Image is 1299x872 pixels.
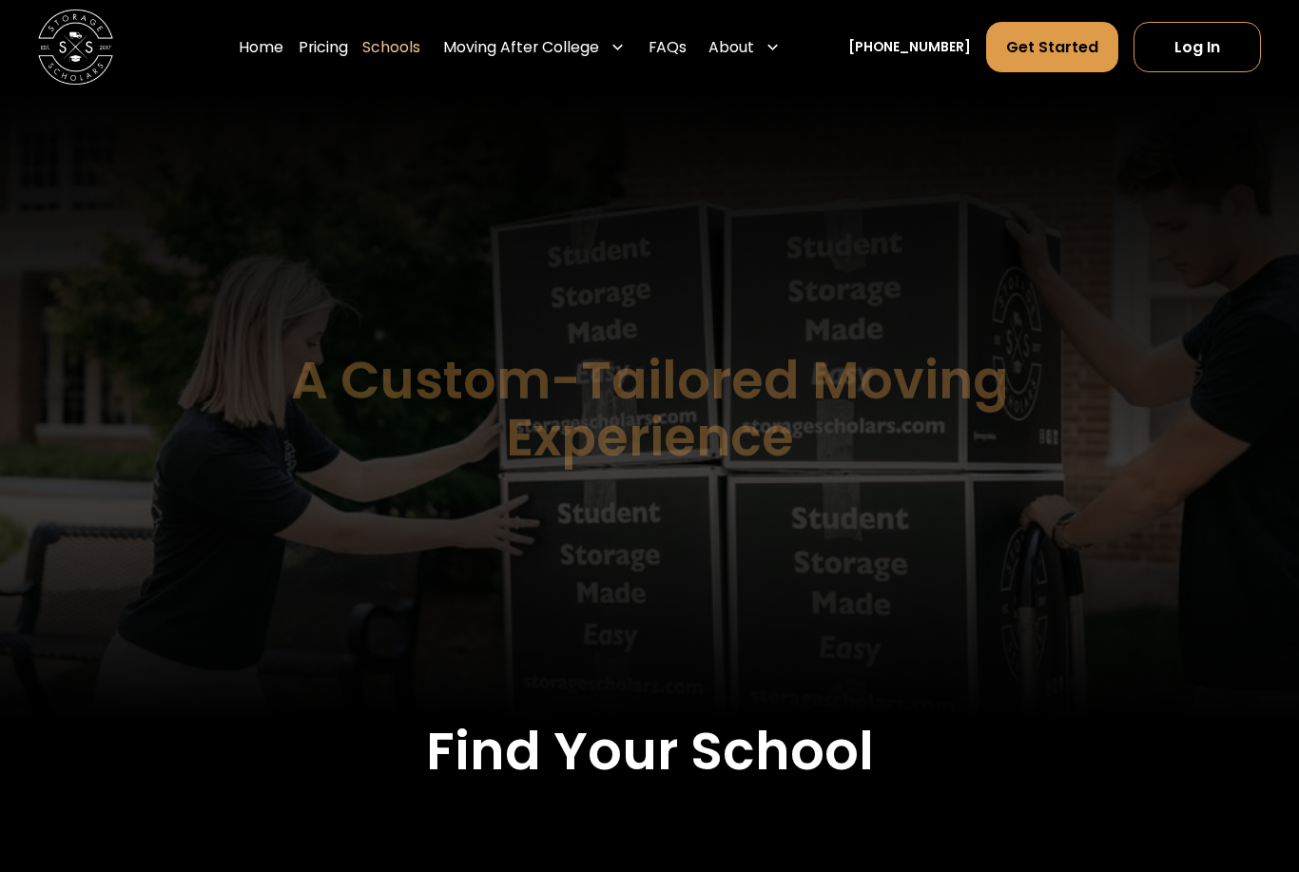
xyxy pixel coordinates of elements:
[436,21,633,73] div: Moving After College
[38,720,1262,784] h2: Find Your School
[38,10,113,85] img: Storage Scholars main logo
[986,22,1118,72] a: Get Started
[848,37,971,57] a: [PHONE_NUMBER]
[1134,22,1262,72] a: Log In
[362,21,420,73] a: Schools
[708,36,754,59] div: About
[198,352,1102,466] h1: A Custom-Tailored Moving Experience
[649,21,687,73] a: FAQs
[299,21,348,73] a: Pricing
[701,21,788,73] div: About
[239,21,283,73] a: Home
[443,36,599,59] div: Moving After College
